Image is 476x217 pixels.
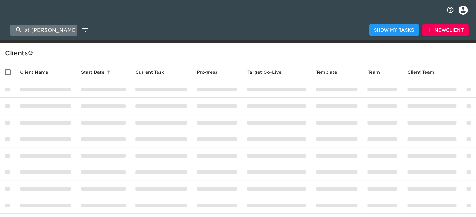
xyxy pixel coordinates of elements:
[28,50,33,55] svg: This is a list of all of your clients and clients shared with you
[367,68,388,76] span: Team
[374,26,414,34] span: Show My Tasks
[316,68,345,76] span: Template
[427,26,464,34] span: New Client
[135,68,172,76] span: Current Task
[20,68,56,76] span: Client Name
[247,68,281,76] span: Calculated based on the start date and the duration of all Tasks contained in this Hub.
[247,68,289,76] span: Target Go-Live
[197,68,225,76] span: Progress
[407,68,442,76] span: Client Team
[443,2,458,17] button: notifications
[422,24,469,36] button: NewClient
[135,68,164,76] span: This is the next Task in this Hub that should be completed
[454,1,472,19] button: profile
[5,48,474,58] div: Client s
[80,25,90,35] button: edit
[369,24,419,36] button: Show My Tasks
[10,25,77,36] input: search
[81,68,113,76] span: Start Date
